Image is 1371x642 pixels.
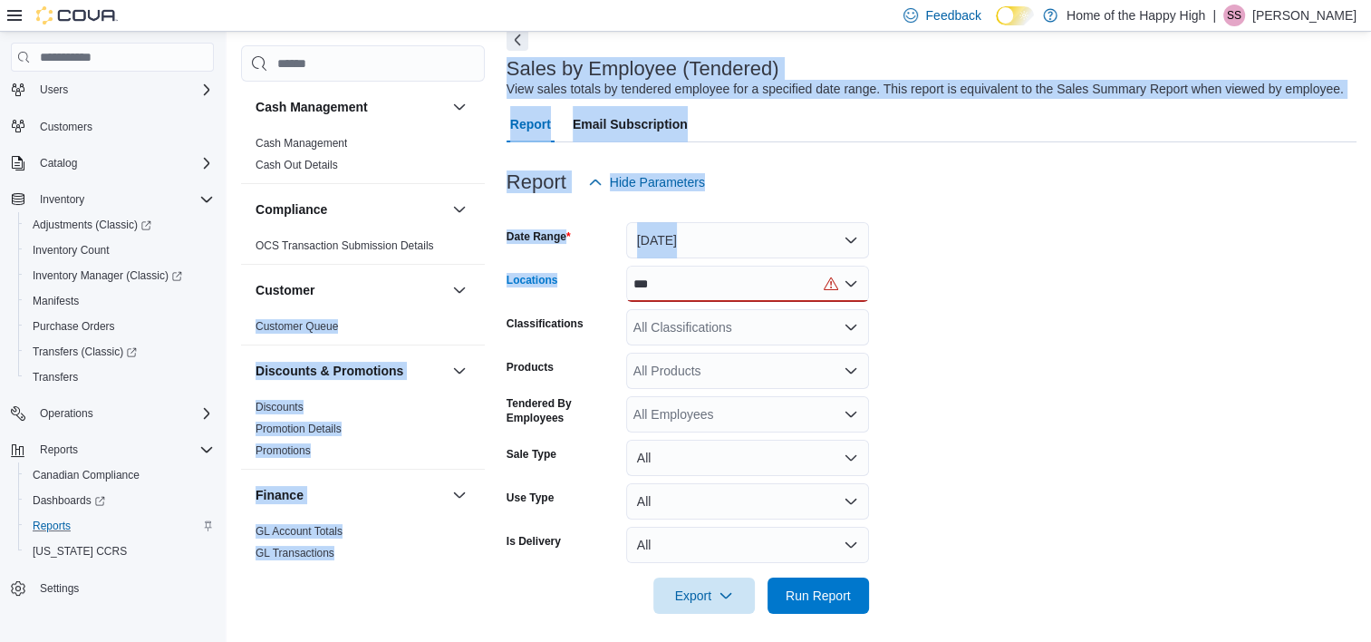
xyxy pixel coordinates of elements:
[256,443,311,458] span: Promotions
[18,212,221,238] a: Adjustments (Classic)
[25,515,78,537] a: Reports
[40,443,78,457] span: Reports
[996,6,1034,25] input: Dark Mode
[18,238,221,263] button: Inventory Count
[25,540,214,562] span: Washington CCRS
[507,229,571,244] label: Date Range
[18,488,221,513] a: Dashboards
[18,539,221,564] button: [US_STATE] CCRS
[256,98,445,116] button: Cash Management
[33,403,214,424] span: Operations
[1212,5,1216,26] p: |
[1067,5,1205,26] p: Home of the Happy High
[33,79,75,101] button: Users
[256,159,338,171] a: Cash Out Details
[1227,5,1241,26] span: SS
[256,320,338,333] a: Customer Queue
[33,519,71,533] span: Reports
[256,422,342,436] span: Promotion Details
[33,189,92,210] button: Inventory
[573,106,688,142] span: Email Subscription
[25,290,86,312] a: Manifests
[40,120,92,134] span: Customers
[256,98,368,116] h3: Cash Management
[25,515,214,537] span: Reports
[33,243,110,258] span: Inventory Count
[256,239,434,252] a: OCS Transaction Submission Details
[25,265,189,287] a: Inventory Manager (Classic)
[25,366,85,388] a: Transfers
[449,199,470,220] button: Compliance
[256,281,314,299] h3: Customer
[507,316,584,331] label: Classifications
[33,577,214,599] span: Settings
[786,587,851,605] span: Run Report
[33,79,214,101] span: Users
[449,279,470,301] button: Customer
[33,152,84,174] button: Catalog
[33,403,101,424] button: Operations
[768,578,869,614] button: Run Report
[18,462,221,488] button: Canadian Compliance
[256,200,327,219] h3: Compliance
[507,534,561,549] label: Is Delivery
[256,319,338,334] span: Customer Queue
[507,29,528,51] button: Next
[33,319,115,334] span: Purchase Orders
[33,578,86,599] a: Settings
[18,365,221,390] button: Transfers
[256,158,338,172] span: Cash Out Details
[241,235,485,264] div: Compliance
[256,486,304,504] h3: Finance
[25,490,112,511] a: Dashboards
[256,281,445,299] button: Customer
[36,6,118,24] img: Cova
[844,364,858,378] button: Open list of options
[256,444,311,457] a: Promotions
[18,263,221,288] a: Inventory Manager (Classic)
[25,214,214,236] span: Adjustments (Classic)
[33,370,78,384] span: Transfers
[653,578,755,614] button: Export
[4,151,221,176] button: Catalog
[507,58,779,80] h3: Sales by Employee (Tendered)
[40,83,68,97] span: Users
[996,25,997,26] span: Dark Mode
[844,407,858,422] button: Open list of options
[33,544,127,559] span: [US_STATE] CCRS
[256,200,445,219] button: Compliance
[4,401,221,426] button: Operations
[4,437,221,462] button: Reports
[33,268,182,283] span: Inventory Manager (Classic)
[664,578,744,614] span: Export
[4,77,221,102] button: Users
[4,575,221,601] button: Settings
[33,152,214,174] span: Catalog
[25,239,117,261] a: Inventory Count
[33,294,79,308] span: Manifests
[25,464,147,486] a: Canadian Compliance
[256,137,347,150] a: Cash Management
[33,493,105,508] span: Dashboards
[925,6,980,24] span: Feedback
[4,187,221,212] button: Inventory
[33,439,214,461] span: Reports
[256,423,342,435] a: Promotion Details
[626,483,869,520] button: All
[507,396,619,425] label: Tendered By Employees
[33,218,151,232] span: Adjustments (Classic)
[626,440,869,476] button: All
[25,464,214,486] span: Canadian Compliance
[25,316,214,337] span: Purchase Orders
[507,447,556,462] label: Sale Type
[18,314,221,339] button: Purchase Orders
[449,360,470,382] button: Discounts & Promotions
[25,290,214,312] span: Manifests
[25,540,134,562] a: [US_STATE] CCRS
[18,288,221,314] button: Manifests
[610,173,705,191] span: Hide Parameters
[40,156,77,170] span: Catalog
[33,116,100,138] a: Customers
[626,222,869,258] button: [DATE]
[256,362,445,380] button: Discounts & Promotions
